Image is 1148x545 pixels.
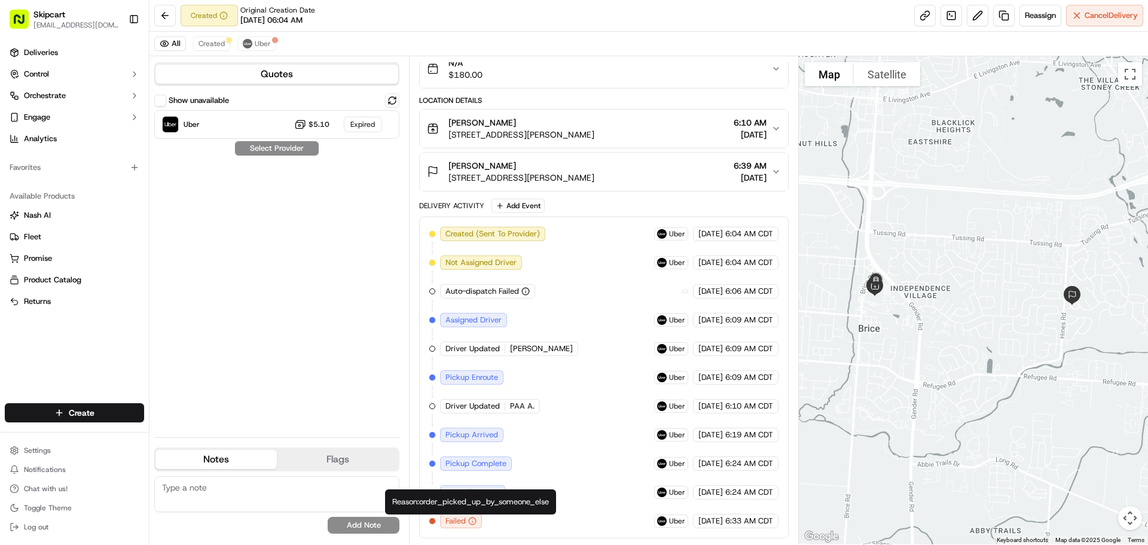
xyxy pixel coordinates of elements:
[155,450,277,469] button: Notes
[24,296,51,307] span: Returns
[445,229,540,239] span: Created (Sent To Provider)
[33,8,65,20] button: Skipcart
[169,95,229,106] label: Show unavailable
[448,117,516,129] span: [PERSON_NAME]
[344,117,382,132] div: Expired
[5,129,144,148] a: Analytics
[5,206,144,225] button: Nash AI
[657,315,667,325] img: uber-new-logo.jpeg
[24,275,81,285] span: Product Catalog
[698,315,723,325] span: [DATE]
[5,108,144,127] button: Engage
[12,114,33,136] img: 1736555255976-a54dd68f-1ca7-489b-9aae-adbdc363a1c4
[41,114,196,126] div: Start new chat
[24,112,50,123] span: Engage
[669,315,685,325] span: Uber
[657,516,667,526] img: uber-new-logo.jpeg
[657,459,667,468] img: uber-new-logo.jpeg
[24,522,48,532] span: Log out
[725,315,773,325] span: 6:09 AM CDT
[657,258,667,267] img: uber-new-logo.jpeg
[41,126,151,136] div: We're available if you need us!
[24,47,58,58] span: Deliveries
[33,20,119,30] button: [EMAIL_ADDRESS][DOMAIN_NAME]
[725,372,773,383] span: 6:09 AM CDT
[1118,506,1142,530] button: Map camera controls
[199,39,225,48] span: Created
[669,488,685,497] span: Uber
[698,401,723,412] span: [DATE]
[657,229,667,239] img: uber-new-logo.jpeg
[997,536,1048,544] button: Keyboard shortcuts
[12,48,218,67] p: Welcome 👋
[698,458,723,469] span: [DATE]
[277,450,398,469] button: Flags
[5,249,144,268] button: Promise
[5,227,144,246] button: Fleet
[294,118,329,130] button: $5.10
[24,446,51,455] span: Settings
[657,373,667,382] img: uber-new-logo.jpeg
[24,90,66,101] span: Orchestrate
[10,232,139,242] a: Fleet
[734,160,767,172] span: 6:39 AM
[24,484,68,494] span: Chat with us!
[448,129,594,141] span: [STREET_ADDRESS][PERSON_NAME]
[445,372,498,383] span: Pickup Enroute
[510,401,535,412] span: PAA A.
[101,175,111,184] div: 💻
[1025,10,1056,21] span: Reassign
[5,500,144,516] button: Toggle Theme
[113,173,192,185] span: API Documentation
[419,201,484,211] div: Delivery Activity
[802,529,841,544] img: Google
[420,153,787,191] button: [PERSON_NAME][STREET_ADDRESS][PERSON_NAME]6:39 AM[DATE]
[1019,5,1061,26] button: Reassign
[725,343,773,354] span: 6:09 AM CDT
[657,401,667,411] img: uber-new-logo.jpeg
[184,120,200,129] span: Uber
[96,169,197,190] a: 💻API Documentation
[5,65,144,84] button: Control
[5,5,124,34] button: Skipcart[EMAIL_ADDRESS][DOMAIN_NAME]
[725,229,773,239] span: 6:04 AM CDT
[309,120,329,129] span: $5.10
[698,372,723,383] span: [DATE]
[10,296,139,307] a: Returns
[24,253,52,264] span: Promise
[698,343,723,354] span: [DATE]
[734,172,767,184] span: [DATE]
[119,203,145,212] span: Pylon
[193,36,230,51] button: Created
[734,117,767,129] span: 6:10 AM
[725,458,773,469] span: 6:24 AM CDT
[181,5,238,26] button: Created
[84,202,145,212] a: Powered byPylon
[24,173,91,185] span: Knowledge Base
[1055,537,1120,543] span: Map data ©2025 Google
[5,43,144,62] a: Deliveries
[445,257,517,268] span: Not Assigned Driver
[7,169,96,190] a: 📗Knowledge Base
[5,270,144,290] button: Product Catalog
[448,172,594,184] span: [STREET_ADDRESS][PERSON_NAME]
[725,286,773,297] span: 6:06 AM CDT
[1085,10,1138,21] span: Cancel Delivery
[445,286,519,297] span: Auto-dispatch Failed
[5,442,144,459] button: Settings
[854,62,920,86] button: Show satellite imagery
[5,292,144,311] button: Returns
[1066,5,1143,26] button: CancelDelivery
[657,430,667,440] img: uber-new-logo.jpeg
[448,160,516,172] span: [PERSON_NAME]
[734,129,767,141] span: [DATE]
[12,12,36,36] img: Nash
[669,373,685,382] span: Uber
[657,344,667,354] img: uber-new-logo.jpeg
[5,403,144,422] button: Create
[725,401,773,412] span: 6:10 AM CDT
[237,36,276,51] button: Uber
[725,257,773,268] span: 6:04 AM CDT
[698,286,723,297] span: [DATE]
